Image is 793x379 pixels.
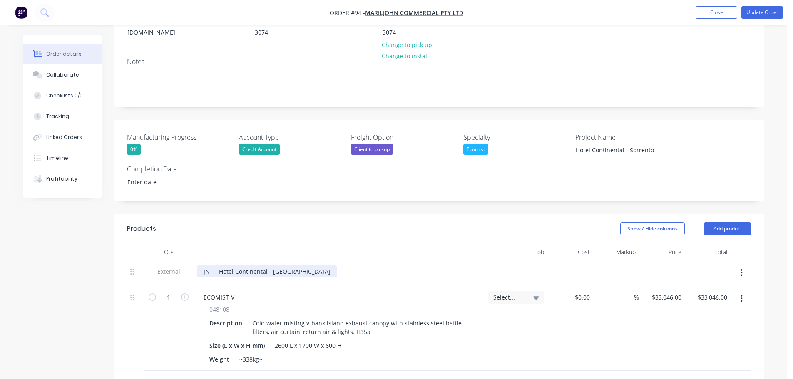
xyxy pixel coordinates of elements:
[704,222,751,235] button: Add product
[46,50,82,58] div: Order details
[569,144,673,156] div: Hotel Continental - Sorrento
[575,132,679,142] label: Project Name
[23,85,102,106] button: Checklists 0/0
[365,9,463,17] a: Mariljohn Commercial Pty Ltd
[127,164,231,174] label: Completion Date
[547,244,593,260] div: Cost
[46,175,77,183] div: Profitability
[15,6,27,19] img: Factory
[23,44,102,64] button: Order details
[634,292,639,302] span: %
[236,353,266,365] div: ~338kg~
[122,176,225,188] input: Enter date
[593,244,639,260] div: Markup
[493,293,525,302] span: Select...
[127,58,751,66] div: Notes
[639,244,685,260] div: Price
[239,132,343,142] label: Account Type
[378,39,437,50] button: Change to pick up
[239,144,280,155] div: Credit Account
[209,305,229,314] span: 048108
[351,144,393,155] div: Client to pickup
[271,339,345,352] div: 2600 L x 1700 W x 600 H
[696,6,737,19] button: Close
[330,9,365,17] span: Order #94 -
[351,132,455,142] label: Freight Option
[23,168,102,189] button: Profitability
[46,154,68,162] div: Timeline
[463,132,567,142] label: Specialty
[463,144,488,155] div: Ecomist
[127,224,156,234] div: Products
[23,64,102,85] button: Collaborate
[46,134,82,141] div: Linked Orders
[46,92,83,99] div: Checklists 0/0
[206,353,233,365] div: Weight
[147,267,190,276] span: External
[485,244,547,260] div: Job
[197,291,241,303] div: ECOMIST-V
[144,244,194,260] div: Qty
[249,317,469,338] div: Cold water misting v-bank island exhaust canopy with stainless steel baffle filters, air curtain,...
[46,71,79,79] div: Collaborate
[206,317,246,329] div: Description
[620,222,685,235] button: Show / Hide columns
[127,144,141,155] div: 0%
[23,127,102,148] button: Linked Orders
[23,148,102,168] button: Timeline
[685,244,731,260] div: Total
[23,106,102,127] button: Tracking
[197,265,337,277] div: JN - - Hotel Continental - [GEOGRAPHIC_DATA]
[741,6,783,19] button: Update Order
[46,113,69,120] div: Tracking
[127,132,231,142] label: Manufacturing Progress
[206,339,268,352] div: Size (L x W x H mm)
[378,50,433,62] button: Change to install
